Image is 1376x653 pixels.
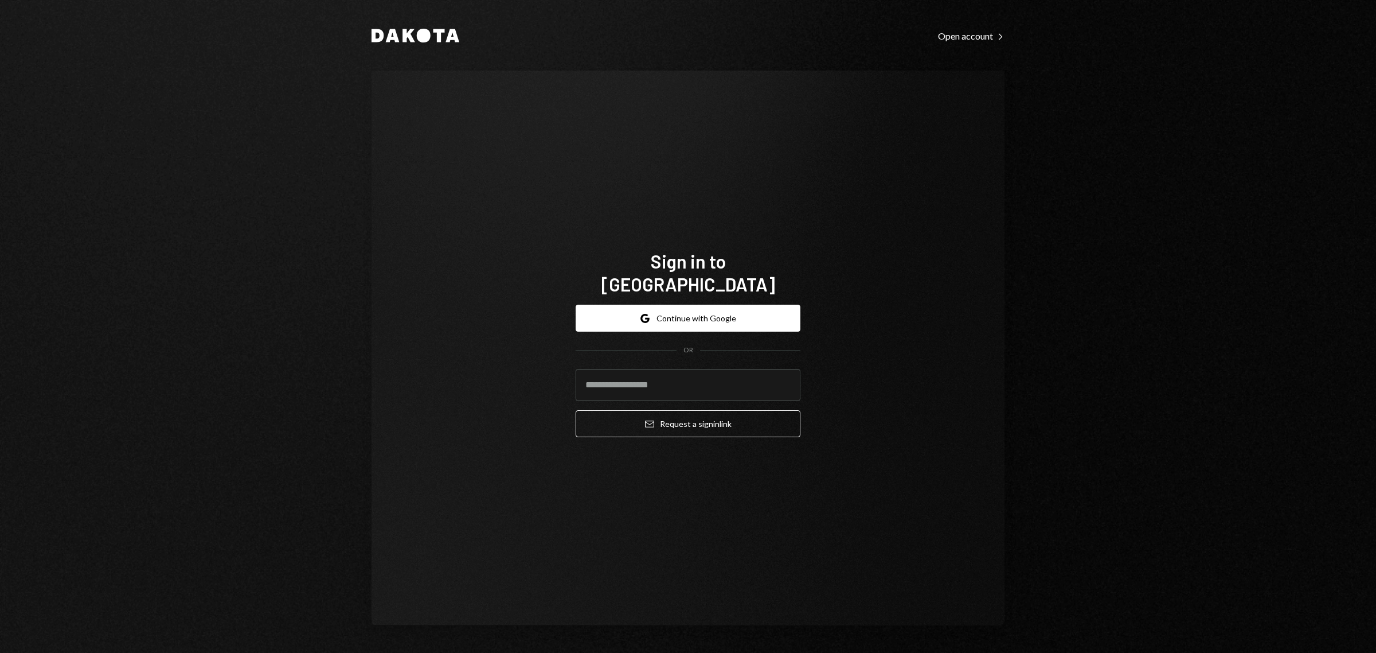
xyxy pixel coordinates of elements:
div: OR [683,345,693,355]
a: Open account [938,29,1004,42]
button: Request a signinlink [576,410,800,437]
div: Open account [938,30,1004,42]
button: Continue with Google [576,305,800,332]
h1: Sign in to [GEOGRAPHIC_DATA] [576,250,800,296]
